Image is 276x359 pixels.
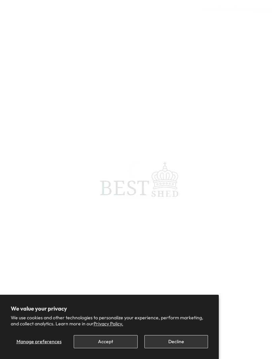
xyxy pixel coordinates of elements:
[144,335,208,348] button: Decline
[74,335,137,348] button: Accept
[11,335,67,348] button: Manage preferences
[11,315,208,327] p: We use cookies and other technologies to personalize your experience, perform marketing, and coll...
[16,338,62,345] span: Manage preferences
[94,321,123,327] a: Privacy Policy.
[11,306,208,312] h2: We value your privacy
